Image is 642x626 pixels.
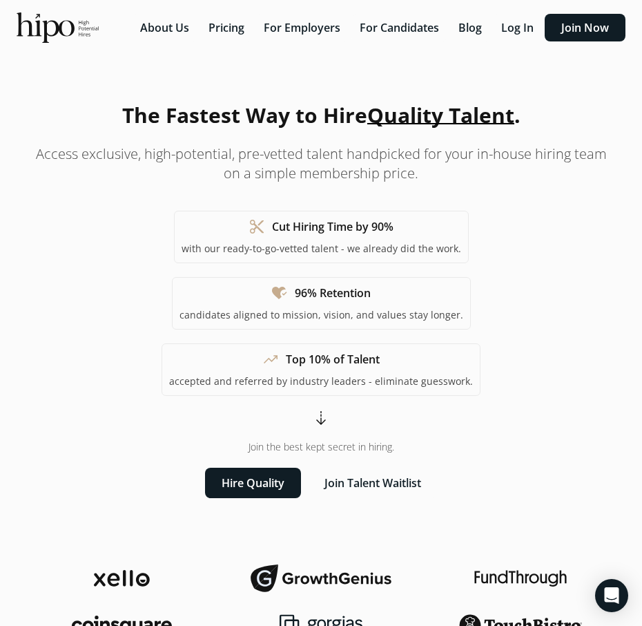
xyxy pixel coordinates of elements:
img: growthgenius-logo [251,565,391,592]
div: Open Intercom Messenger [595,579,628,612]
span: Quality Talent [367,101,514,129]
button: About Us [132,14,197,41]
img: fundthrough-logo [474,570,567,587]
span: arrow_cool_down [313,410,329,426]
button: Join Now [545,14,625,41]
button: Hire Quality [205,468,301,498]
h1: Top 10% of Talent [286,351,380,368]
button: For Candidates [351,14,447,41]
button: Log In [493,14,542,41]
img: xello-logo [94,570,150,587]
a: For Candidates [351,20,450,35]
p: candidates aligned to mission, vision, and values stay longer. [179,308,463,322]
a: Blog [450,20,493,35]
a: Join Now [545,20,625,35]
span: content_cut [249,218,265,235]
h1: The Fastest Way to Hire . [122,99,521,131]
img: official-logo [17,12,99,43]
button: Blog [450,14,490,41]
a: For Employers [255,20,351,35]
button: Join Talent Waitlist [308,468,438,498]
a: About Us [132,20,200,35]
h1: 96% Retention [295,285,371,301]
button: Pricing [200,14,253,41]
button: For Employers [255,14,349,41]
h1: Cut Hiring Time by 90% [272,218,393,235]
p: Access exclusive, high-potential, pre-vetted talent handpicked for your in-house hiring team on a... [33,144,609,183]
span: trending_up [262,351,279,368]
p: accepted and referred by industry leaders - eliminate guesswork. [169,374,473,388]
span: heart_check [271,285,288,301]
p: with our ready-to-go-vetted talent - we already did the work. [182,242,461,256]
a: Pricing [200,20,255,35]
a: Log In [493,20,545,35]
span: Join the best kept secret in hiring. [249,440,394,454]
